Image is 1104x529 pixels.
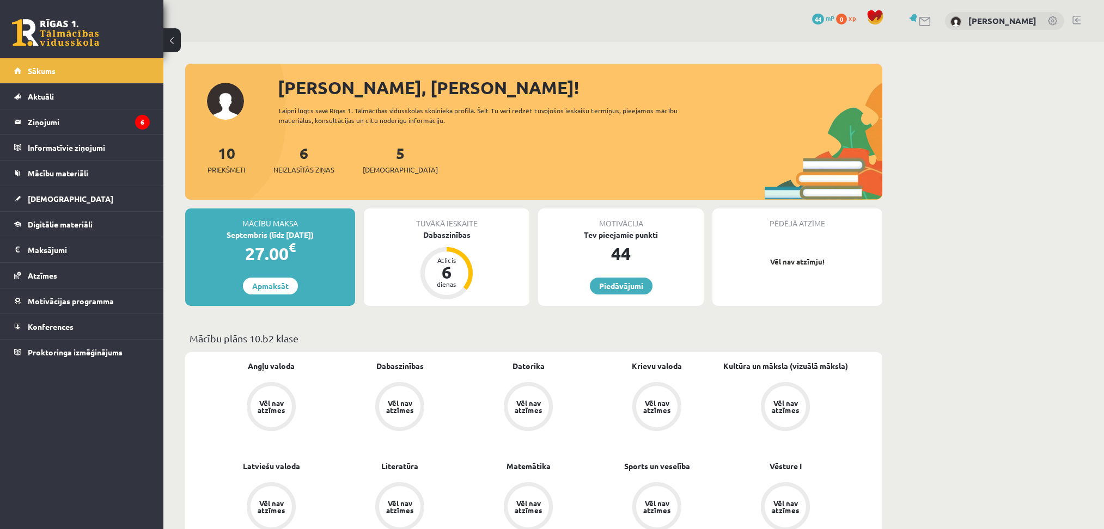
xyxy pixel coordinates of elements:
[385,399,415,414] div: Vēl nav atzīmes
[364,208,529,229] div: Tuvākā ieskaite
[430,281,463,287] div: dienas
[430,263,463,281] div: 6
[385,500,415,514] div: Vēl nav atzīmes
[590,278,652,294] a: Piedāvājumi
[513,360,545,372] a: Datorika
[642,399,672,414] div: Vēl nav atzīmes
[430,257,463,263] div: Atlicis
[273,164,334,175] span: Neizlasītās ziņas
[28,109,150,134] legend: Ziņojumi
[28,91,54,101] span: Aktuāli
[14,314,150,339] a: Konferences
[207,382,336,433] a: Vēl nav atzīmes
[632,360,682,372] a: Krievu valoda
[14,109,150,134] a: Ziņojumi6
[376,360,424,372] a: Dabaszinības
[770,399,801,414] div: Vēl nav atzīmes
[14,263,150,288] a: Atzīmes
[14,237,150,262] a: Maksājumi
[14,340,150,365] a: Proktoringa izmēģinājums
[513,500,544,514] div: Vēl nav atzīmes
[190,331,878,346] p: Mācību plāns 10.b2 klase
[185,208,355,229] div: Mācību maksa
[248,360,295,372] a: Angļu valoda
[28,219,93,229] span: Digitālie materiāli
[538,241,704,267] div: 44
[28,270,57,280] span: Atzīmes
[28,135,150,160] legend: Informatīvie ziņojumi
[642,500,672,514] div: Vēl nav atzīmes
[364,229,529,241] div: Dabaszinības
[507,460,551,472] a: Matemātika
[770,460,802,472] a: Vēsture I
[849,14,856,22] span: xp
[14,288,150,313] a: Motivācijas programma
[28,347,123,357] span: Proktoringa izmēģinājums
[593,382,721,433] a: Vēl nav atzīmes
[14,186,150,211] a: [DEMOGRAPHIC_DATA]
[243,278,298,294] a: Apmaksāt
[723,360,848,372] a: Kultūra un māksla (vizuālā māksla)
[826,14,834,22] span: mP
[279,106,697,125] div: Laipni lūgts savā Rīgas 1. Tālmācības vidusskolas skolnieka profilā. Šeit Tu vari redzēt tuvojošo...
[721,382,850,433] a: Vēl nav atzīmes
[836,14,861,22] a: 0 xp
[968,15,1036,26] a: [PERSON_NAME]
[28,322,74,331] span: Konferences
[712,208,882,229] div: Pēdējā atzīme
[256,399,286,414] div: Vēl nav atzīmes
[135,115,150,130] i: 6
[538,229,704,241] div: Tev pieejamie punkti
[513,399,544,414] div: Vēl nav atzīmes
[256,500,286,514] div: Vēl nav atzīmes
[28,194,113,204] span: [DEMOGRAPHIC_DATA]
[278,75,882,101] div: [PERSON_NAME], [PERSON_NAME]!
[14,135,150,160] a: Informatīvie ziņojumi
[812,14,824,24] span: 44
[185,241,355,267] div: 27.00
[336,382,464,433] a: Vēl nav atzīmes
[363,164,438,175] span: [DEMOGRAPHIC_DATA]
[836,14,847,24] span: 0
[185,229,355,241] div: Septembris (līdz [DATE])
[208,164,245,175] span: Priekšmeti
[363,143,438,175] a: 5[DEMOGRAPHIC_DATA]
[243,460,300,472] a: Latviešu valoda
[273,143,334,175] a: 6Neizlasītās ziņas
[28,66,56,76] span: Sākums
[289,239,296,255] span: €
[28,168,88,178] span: Mācību materiāli
[14,84,150,109] a: Aktuāli
[381,460,418,472] a: Literatūra
[14,58,150,83] a: Sākums
[12,19,99,46] a: Rīgas 1. Tālmācības vidusskola
[364,229,529,301] a: Dabaszinības Atlicis 6 dienas
[624,460,690,472] a: Sports un veselība
[812,14,834,22] a: 44 mP
[14,161,150,186] a: Mācību materiāli
[208,143,245,175] a: 10Priekšmeti
[14,212,150,237] a: Digitālie materiāli
[718,256,877,267] p: Vēl nav atzīmju!
[770,500,801,514] div: Vēl nav atzīmes
[28,237,150,262] legend: Maksājumi
[28,296,114,306] span: Motivācijas programma
[950,16,961,27] img: Edmunds Pokrovskis
[538,208,704,229] div: Motivācija
[464,382,593,433] a: Vēl nav atzīmes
